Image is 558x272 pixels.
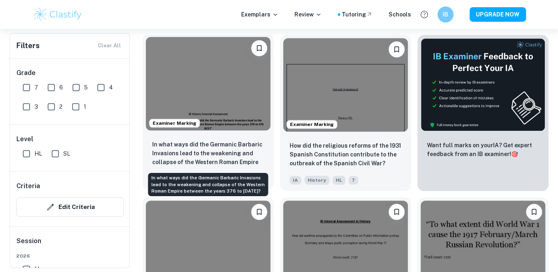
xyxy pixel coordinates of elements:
[294,10,322,19] p: Review
[304,176,329,185] span: History
[290,176,301,185] span: IA
[469,7,526,22] button: UPGRADE NOW
[143,35,274,191] a: Examiner MarkingBookmarkIn what ways did the Germanic Barbaric Invasions lead to the weakening an...
[16,197,124,217] button: Edit Criteria
[16,68,124,78] h6: Grade
[32,6,83,22] img: Clastify logo
[16,252,124,260] span: 2026
[417,8,431,21] button: Help and Feedback
[280,35,411,191] a: Examiner MarkingBookmarkHow did the religious reforms of the 1931 Spanish Constitution contribute...
[59,102,62,111] span: 2
[34,149,42,158] span: HL
[241,10,278,19] p: Exemplars
[16,181,40,191] h6: Criteria
[417,35,548,191] a: ThumbnailWant full marks on yourIA? Get expert feedback from an IB examiner!
[16,134,124,144] h6: Level
[16,236,124,252] h6: Session
[389,204,405,220] button: Bookmark
[251,40,267,56] button: Bookmark
[148,173,268,196] div: In what ways did the Germanic Barbaric Invasions lead to the weakening and collapse of the Wester...
[287,121,337,128] span: Examiner Marking
[34,83,38,92] span: 7
[348,176,358,185] span: 7
[427,141,539,158] p: Want full marks on your IA ? Get expert feedback from an IB examiner!
[421,38,545,131] img: Thumbnail
[441,10,450,19] h6: IB
[389,41,405,57] button: Bookmark
[526,204,542,220] button: Bookmark
[63,149,70,158] span: SL
[149,120,199,127] span: Examiner Marking
[251,204,267,220] button: Bookmark
[283,38,408,132] img: History IA example thumbnail: How did the religious reforms of the 193
[16,40,40,51] h6: Filters
[437,6,453,22] button: IB
[152,140,264,167] p: In what ways did the Germanic Barbaric Invasions lead to the weakening and collapse of the Wester...
[84,102,86,111] span: 1
[59,83,63,92] span: 6
[342,10,373,19] a: Tutoring
[332,176,345,185] span: HL
[290,141,401,168] p: How did the religious reforms of the 1931 Spanish Constitution contribute to the outbreak of the ...
[109,83,113,92] span: 4
[389,10,411,19] a: Schools
[511,151,518,157] span: 🎯
[146,37,270,130] img: History IA example thumbnail: In what ways did the Germanic Barbaric I
[84,83,88,92] span: 5
[34,102,38,111] span: 3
